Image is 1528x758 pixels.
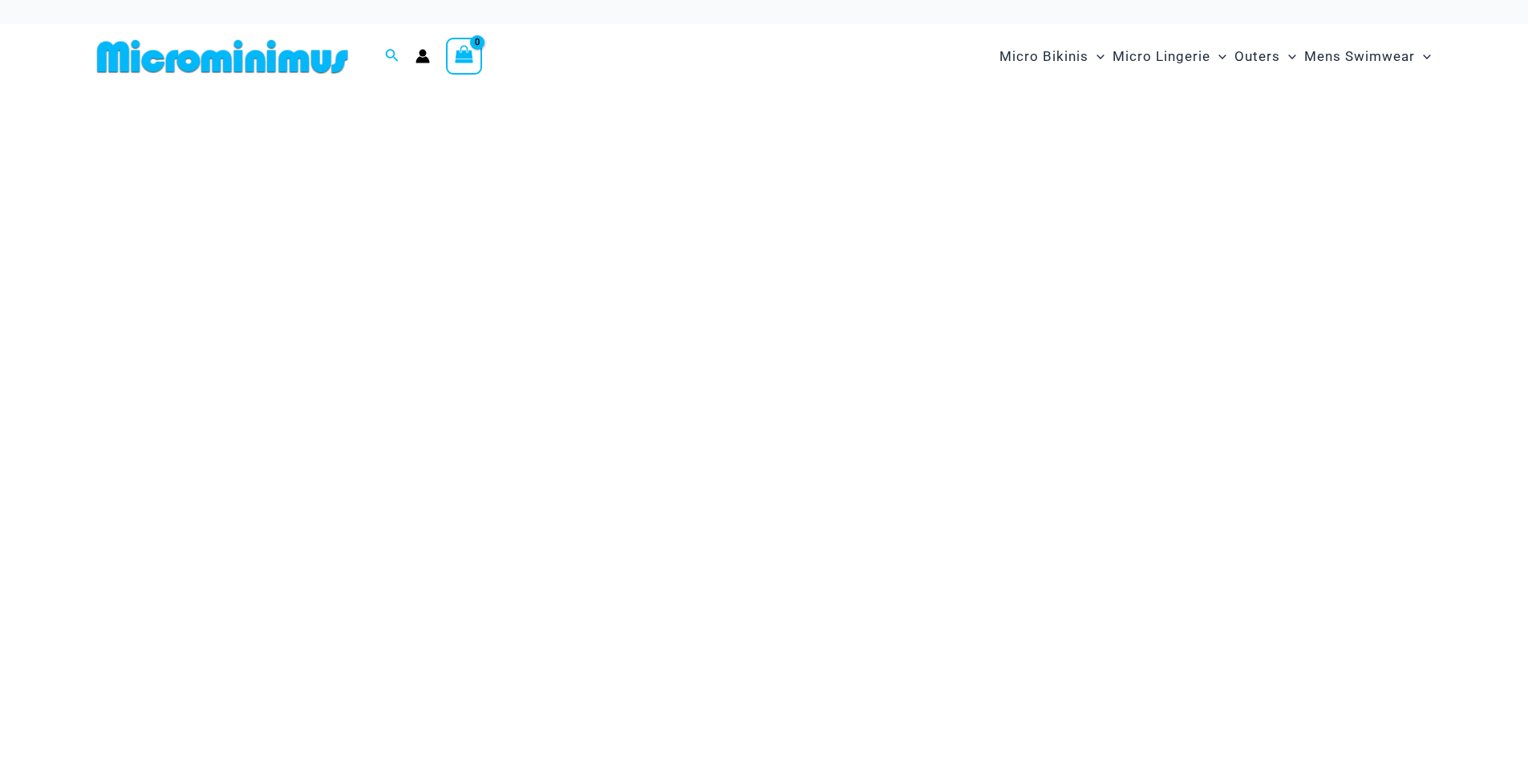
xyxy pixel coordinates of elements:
span: Menu Toggle [1210,36,1226,77]
span: Micro Bikinis [999,36,1088,77]
span: Mens Swimwear [1304,36,1415,77]
span: Menu Toggle [1280,36,1296,77]
span: Micro Lingerie [1113,36,1210,77]
img: Waves Breaking Ocean Bikini Pack [9,106,1519,619]
a: OutersMenu ToggleMenu Toggle [1230,32,1300,81]
a: Micro BikinisMenu ToggleMenu Toggle [995,32,1109,81]
nav: Site Navigation [993,30,1438,83]
span: Menu Toggle [1088,36,1104,77]
img: MM SHOP LOGO FLAT [91,39,355,75]
a: View Shopping Cart, empty [446,38,483,75]
a: Search icon link [385,47,399,67]
a: Micro LingerieMenu ToggleMenu Toggle [1109,32,1230,81]
a: Account icon link [415,49,430,63]
a: Mens SwimwearMenu ToggleMenu Toggle [1300,32,1435,81]
span: Outers [1234,36,1280,77]
span: Menu Toggle [1415,36,1431,77]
